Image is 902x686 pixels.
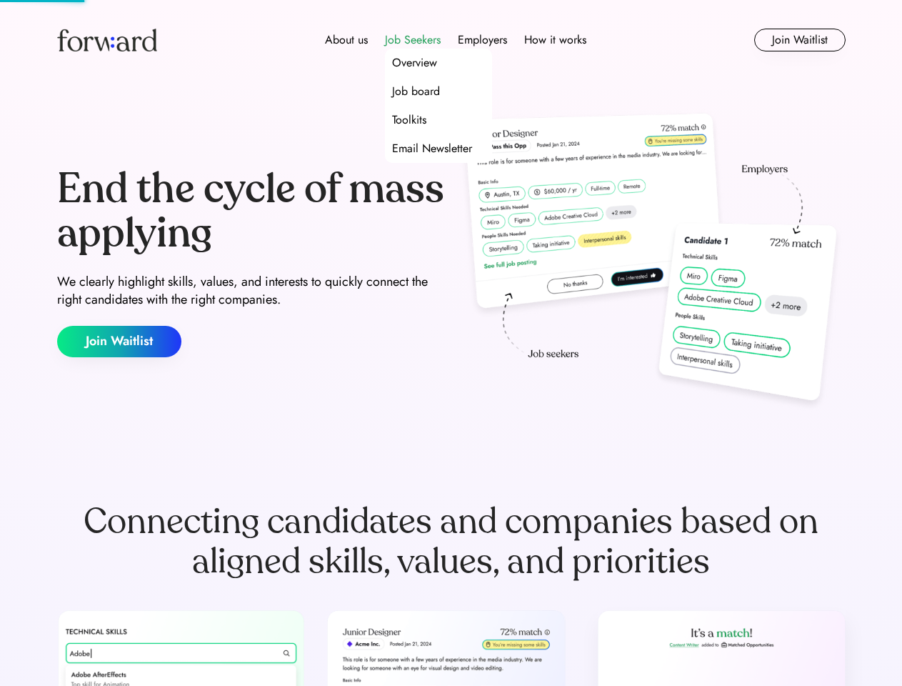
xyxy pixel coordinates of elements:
[57,326,181,357] button: Join Waitlist
[392,140,472,157] div: Email Newsletter
[458,31,507,49] div: Employers
[325,31,368,49] div: About us
[57,29,157,51] img: Forward logo
[385,31,441,49] div: Job Seekers
[457,109,846,416] img: hero-image.png
[392,111,426,129] div: Toolkits
[392,83,440,100] div: Job board
[57,167,446,255] div: End the cycle of mass applying
[57,273,446,309] div: We clearly highlight skills, values, and interests to quickly connect the right candidates with t...
[57,502,846,582] div: Connecting candidates and companies based on aligned skills, values, and priorities
[754,29,846,51] button: Join Waitlist
[524,31,586,49] div: How it works
[392,54,437,71] div: Overview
